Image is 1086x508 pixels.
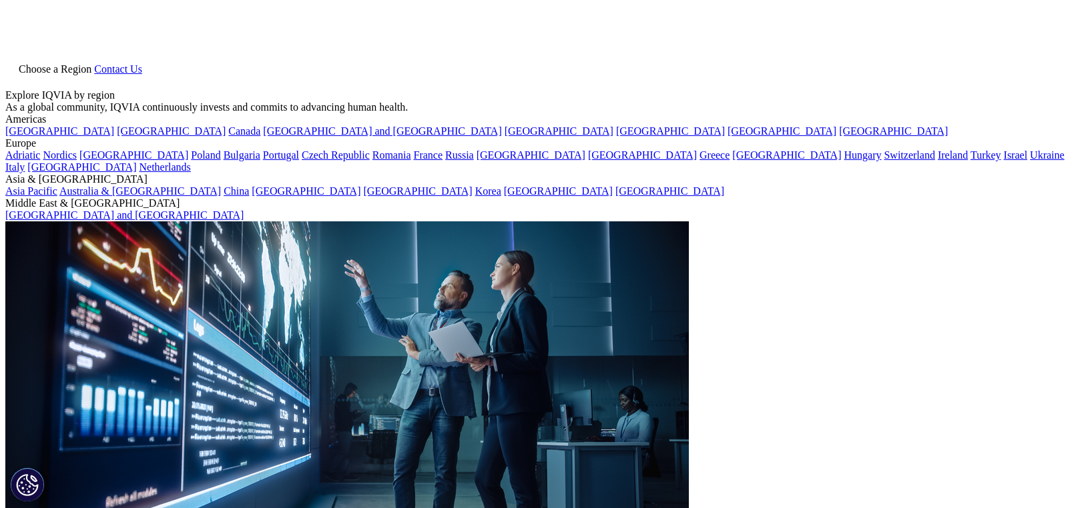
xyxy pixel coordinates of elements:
[728,125,836,137] a: [GEOGRAPHIC_DATA]
[504,185,613,197] a: [GEOGRAPHIC_DATA]
[5,173,1081,185] div: Asia & [GEOGRAPHIC_DATA]
[59,185,221,197] a: Australia & [GEOGRAPHIC_DATA]
[372,149,411,161] a: Romania
[94,63,142,75] a: Contact Us
[302,149,370,161] a: Czech Republic
[263,149,299,161] a: Portugal
[971,149,1001,161] a: Turkey
[27,161,136,173] a: [GEOGRAPHIC_DATA]
[117,125,226,137] a: [GEOGRAPHIC_DATA]
[414,149,443,161] a: France
[139,161,190,173] a: Netherlands
[5,89,1081,101] div: Explore IQVIA by region
[5,209,244,221] a: [GEOGRAPHIC_DATA] and [GEOGRAPHIC_DATA]
[5,197,1081,209] div: Middle East & [GEOGRAPHIC_DATA]
[477,149,585,161] a: [GEOGRAPHIC_DATA]
[19,63,91,75] span: Choose a Region
[732,149,841,161] a: [GEOGRAPHIC_DATA]
[445,149,474,161] a: Russia
[224,149,260,161] a: Bulgaria
[5,149,40,161] a: Adriatic
[505,125,613,137] a: [GEOGRAPHIC_DATA]
[5,161,25,173] a: Italy
[5,185,57,197] a: Asia Pacific
[11,468,44,501] button: Definições de cookies
[5,125,114,137] a: [GEOGRAPHIC_DATA]
[615,185,724,197] a: [GEOGRAPHIC_DATA]
[191,149,220,161] a: Poland
[839,125,948,137] a: [GEOGRAPHIC_DATA]
[700,149,730,161] a: Greece
[79,149,188,161] a: [GEOGRAPHIC_DATA]
[884,149,934,161] a: Switzerland
[5,101,1081,113] div: As a global community, IQVIA continuously invests and commits to advancing human health.
[364,185,473,197] a: [GEOGRAPHIC_DATA]
[1004,149,1028,161] a: Israel
[588,149,697,161] a: [GEOGRAPHIC_DATA]
[475,185,501,197] a: Korea
[252,185,360,197] a: [GEOGRAPHIC_DATA]
[844,149,881,161] a: Hungary
[5,113,1081,125] div: Americas
[1030,149,1065,161] a: Ukraine
[938,149,968,161] a: Ireland
[616,125,725,137] a: [GEOGRAPHIC_DATA]
[43,149,77,161] a: Nordics
[263,125,501,137] a: [GEOGRAPHIC_DATA] and [GEOGRAPHIC_DATA]
[5,137,1081,149] div: Europe
[228,125,260,137] a: Canada
[224,185,249,197] a: China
